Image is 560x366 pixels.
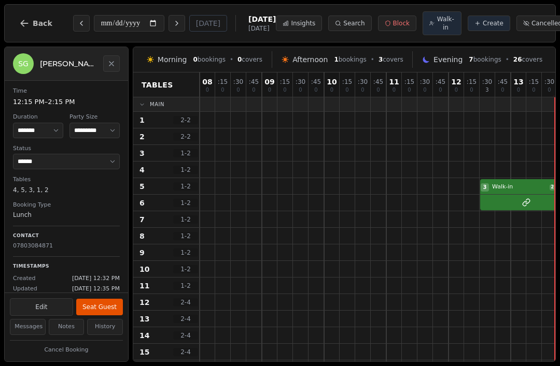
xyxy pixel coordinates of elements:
[513,55,542,64] span: covers
[408,87,411,93] span: 0
[506,55,509,64] span: •
[13,175,120,184] dt: Tables
[433,54,463,65] span: Evening
[10,319,46,335] button: Messages
[218,79,228,85] span: : 15
[517,87,520,93] span: 0
[173,182,198,191] span: 1 - 2
[103,55,120,72] button: Close
[87,319,123,335] button: History
[485,87,488,93] span: 3
[13,185,120,195] dd: 4, 5, 3, 1, 2
[189,15,227,32] button: [DATE]
[173,232,198,240] span: 1 - 2
[248,24,276,33] span: [DATE]
[221,87,224,93] span: 0
[139,297,149,308] span: 12
[393,87,396,93] span: 0
[173,166,198,174] span: 1 - 2
[455,87,458,93] span: 0
[206,87,209,93] span: 0
[13,210,120,219] dd: Lunch
[169,15,185,32] button: Next day
[236,87,240,93] span: 0
[371,55,374,64] span: •
[72,274,120,283] span: [DATE] 12:32 PM
[423,87,426,93] span: 0
[139,314,149,324] span: 13
[550,184,555,191] span: 2
[544,79,554,85] span: : 30
[379,55,403,64] span: covers
[376,87,380,93] span: 0
[283,87,286,93] span: 0
[173,199,198,207] span: 1 - 2
[139,247,145,258] span: 9
[230,55,233,64] span: •
[513,78,523,85] span: 13
[40,58,97,69] h2: [PERSON_NAME] [PERSON_NAME]
[237,55,262,64] span: covers
[451,78,461,85] span: 12
[373,79,383,85] span: : 45
[139,214,145,225] span: 7
[483,183,487,191] span: 3
[69,113,120,122] dt: Party Size
[13,97,120,107] dd: 12:15 PM – 2:15 PM
[193,55,225,64] span: bookings
[439,87,442,93] span: 0
[158,54,187,65] span: Morning
[532,87,535,93] span: 0
[173,265,198,273] span: 1 - 2
[139,181,145,192] span: 5
[139,198,145,208] span: 6
[389,78,399,85] span: 11
[501,87,504,93] span: 0
[173,248,198,257] span: 1 - 2
[393,19,410,27] span: Block
[76,299,123,315] button: Seat Guest
[13,285,37,294] span: Updated
[296,79,305,85] span: : 30
[334,56,338,63] span: 1
[13,87,120,96] dt: Time
[173,133,198,141] span: 2 - 2
[513,56,522,63] span: 26
[139,131,145,142] span: 2
[142,80,173,90] span: Tables
[252,87,255,93] span: 0
[10,298,73,316] button: Edit
[233,79,243,85] span: : 30
[264,78,274,85] span: 09
[139,165,145,175] span: 4
[276,16,322,31] button: Insights
[139,281,149,291] span: 11
[423,11,461,35] button: Walk-in
[311,79,321,85] span: : 45
[248,14,276,24] span: [DATE]
[467,79,477,85] span: : 15
[249,79,259,85] span: : 45
[483,19,503,27] span: Create
[468,16,510,31] button: Create
[237,56,242,63] span: 0
[73,15,90,32] button: Previous day
[173,298,198,306] span: 2 - 4
[173,282,198,290] span: 1 - 2
[345,87,348,93] span: 0
[437,15,455,32] span: Walk-in
[342,79,352,85] span: : 15
[139,347,149,357] span: 15
[10,344,123,357] button: Cancel Booking
[173,315,198,323] span: 2 - 4
[358,79,368,85] span: : 30
[327,78,337,85] span: 10
[13,53,34,74] div: SG
[378,16,416,31] button: Block
[139,330,149,341] span: 14
[492,183,548,192] span: Walk-in
[173,149,198,157] span: 1 - 2
[299,87,302,93] span: 0
[202,78,212,85] span: 08
[13,274,36,283] span: Created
